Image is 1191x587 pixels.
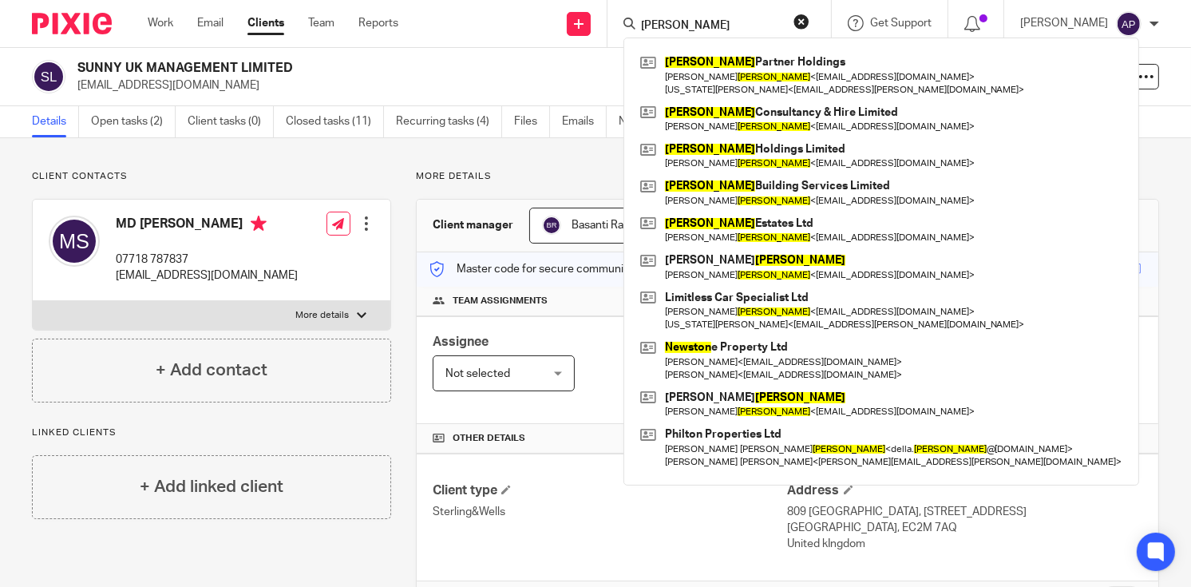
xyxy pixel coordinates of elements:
input: Search [639,19,783,34]
h4: MD [PERSON_NAME] [116,216,298,236]
span: Basanti Rai [572,220,626,231]
p: 07718 787837 [116,252,298,268]
span: Get Support [870,18,932,29]
span: Other details [453,432,525,445]
span: Assignee [433,335,489,348]
img: Pixie [32,13,112,34]
p: [EMAIL_ADDRESS][DOMAIN_NAME] [116,268,298,284]
p: Client contacts [32,170,391,183]
a: Open tasks (2) [91,106,176,137]
p: [GEOGRAPHIC_DATA], EC2M 7AQ [788,520,1142,536]
img: svg%3E [1116,11,1142,37]
span: Team assignments [453,295,548,307]
a: Reports [358,15,398,31]
a: Files [514,106,550,137]
p: Master code for secure communications and files [429,261,704,277]
img: svg%3E [49,216,100,267]
a: Client tasks (0) [188,106,274,137]
p: More details [416,170,1159,183]
a: Team [308,15,334,31]
span: Not selected [445,368,510,379]
p: [PERSON_NAME] [1020,15,1108,31]
h4: + Add linked client [140,474,283,499]
a: Email [197,15,224,31]
img: svg%3E [542,216,561,235]
i: Primary [251,216,267,232]
a: Clients [247,15,284,31]
a: Emails [562,106,607,137]
a: Closed tasks (11) [286,106,384,137]
h3: Client manager [433,217,513,233]
h4: Address [788,482,1142,499]
img: svg%3E [32,60,65,93]
p: Linked clients [32,426,391,439]
a: Notes (2) [619,106,677,137]
a: Recurring tasks (4) [396,106,502,137]
button: Clear [793,14,809,30]
p: United kIngdom [788,536,1142,552]
a: Work [148,15,173,31]
h2: SUNNY UK MANAGEMENT LIMITED [77,60,769,77]
h4: Client type [433,482,787,499]
p: [EMAIL_ADDRESS][DOMAIN_NAME] [77,77,942,93]
p: More details [295,309,349,322]
p: Sterling&Wells [433,504,787,520]
a: Details [32,106,79,137]
h4: + Add contact [156,358,267,383]
p: 809 [GEOGRAPHIC_DATA], [STREET_ADDRESS] [788,504,1142,520]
